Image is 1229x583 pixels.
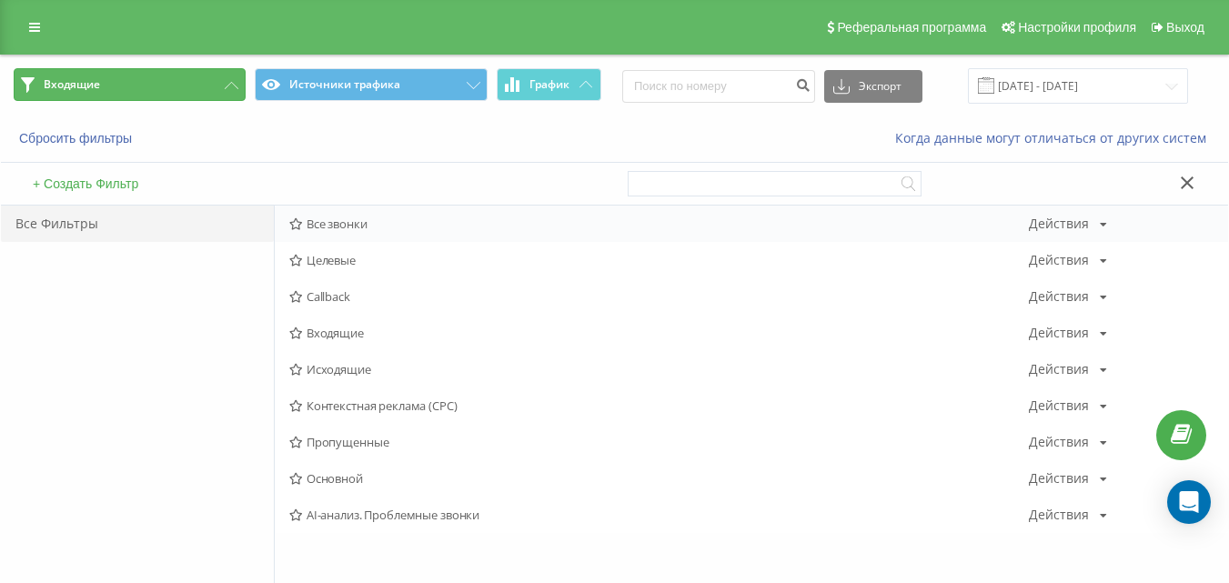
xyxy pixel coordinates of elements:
div: Действия [1029,508,1089,521]
div: Действия [1029,327,1089,339]
span: Целевые [289,254,1029,266]
div: Все Фильтры [1,206,274,242]
span: Настройки профиля [1018,20,1136,35]
input: Поиск по номеру [622,70,815,103]
button: Источники трафика [255,68,487,101]
div: Действия [1029,436,1089,448]
span: Реферальная программа [837,20,986,35]
span: Контекстная реклама (CPC) [289,399,1029,412]
span: Callback [289,290,1029,303]
button: Экспорт [824,70,922,103]
div: Действия [1029,399,1089,412]
div: Действия [1029,363,1089,376]
span: AI-анализ. Проблемные звонки [289,508,1029,521]
span: График [529,78,569,91]
span: Основной [289,472,1029,485]
button: + Создать Фильтр [27,176,144,192]
span: Все звонки [289,217,1029,230]
a: Когда данные могут отличаться от других систем [895,129,1215,146]
div: Действия [1029,290,1089,303]
button: График [497,68,601,101]
div: Open Intercom Messenger [1167,480,1211,524]
div: Действия [1029,254,1089,266]
button: Входящие [14,68,246,101]
div: Действия [1029,217,1089,230]
span: Входящие [44,77,100,92]
button: Закрыть [1174,175,1201,194]
div: Действия [1029,472,1089,485]
span: Выход [1166,20,1204,35]
button: Сбросить фильтры [14,130,141,146]
span: Входящие [289,327,1029,339]
span: Пропущенные [289,436,1029,448]
span: Исходящие [289,363,1029,376]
